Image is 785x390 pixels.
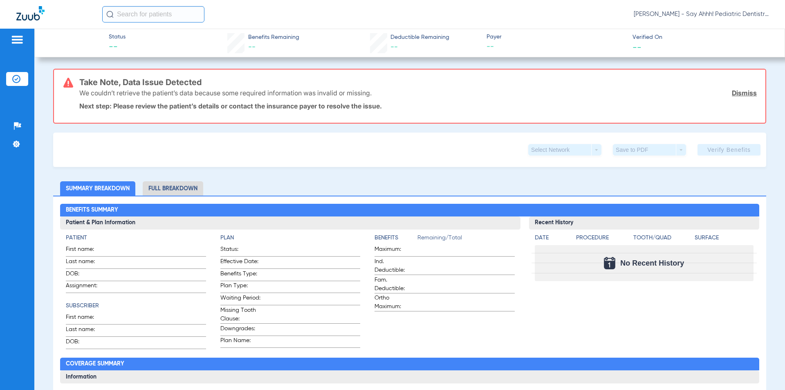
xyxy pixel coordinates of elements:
[66,234,206,242] h4: Patient
[535,234,569,242] h4: Date
[220,282,260,293] span: Plan Type:
[375,294,415,311] span: Ortho Maximum:
[487,42,626,52] span: --
[375,234,417,242] h4: Benefits
[620,259,684,267] span: No Recent History
[375,257,415,275] span: Ind. Deductible:
[60,181,135,196] li: Summary Breakdown
[16,6,45,20] img: Zuub Logo
[79,89,372,97] p: We couldn’t retrieve the patient’s data because some required information was invalid or missing.
[604,257,615,269] img: Calendar
[632,33,772,42] span: Verified On
[248,33,299,42] span: Benefits Remaining
[106,11,114,18] img: Search Icon
[79,78,757,86] h3: Take Note, Data Issue Detected
[60,370,759,383] h3: Information
[79,102,757,110] p: Next step: Please review the patient’s details or contact the insurance payer to resolve the issue.
[109,42,126,53] span: --
[390,43,398,51] span: --
[576,234,630,245] app-breakdown-title: Procedure
[220,306,260,323] span: Missing Tooth Clause:
[60,216,520,230] h3: Patient & Plan Information
[11,35,24,45] img: hamburger-icon
[109,33,126,41] span: Status
[220,294,260,305] span: Waiting Period:
[375,276,415,293] span: Fam. Deductible:
[220,234,360,242] h4: Plan
[60,204,759,217] h2: Benefits Summary
[143,181,203,196] li: Full Breakdown
[220,245,260,256] span: Status:
[66,245,106,256] span: First name:
[375,234,417,245] app-breakdown-title: Benefits
[102,6,204,23] input: Search for patients
[220,270,260,281] span: Benefits Type:
[732,89,757,97] a: Dismiss
[633,234,692,245] app-breakdown-title: Tooth/Quad
[487,33,626,41] span: Payer
[66,325,106,336] span: Last name:
[66,257,106,268] span: Last name:
[632,43,641,51] span: --
[390,33,449,42] span: Deductible Remaining
[634,10,769,18] span: [PERSON_NAME] - Say Ahhh! Pediatric Dentistry
[529,216,759,230] h3: Recent History
[375,245,415,256] span: Maximum:
[63,78,73,88] img: error-icon
[66,270,106,281] span: DOB:
[695,234,753,242] h4: Surface
[220,257,260,268] span: Effective Date:
[220,336,260,347] span: Plan Name:
[66,313,106,324] span: First name:
[576,234,630,242] h4: Procedure
[695,234,753,245] app-breakdown-title: Surface
[66,282,106,293] span: Assignment:
[66,302,206,310] h4: Subscriber
[417,234,514,245] span: Remaining/Total
[535,234,569,245] app-breakdown-title: Date
[220,325,260,336] span: Downgrades:
[66,338,106,349] span: DOB:
[248,43,256,51] span: --
[633,234,692,242] h4: Tooth/Quad
[60,358,759,371] h2: Coverage Summary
